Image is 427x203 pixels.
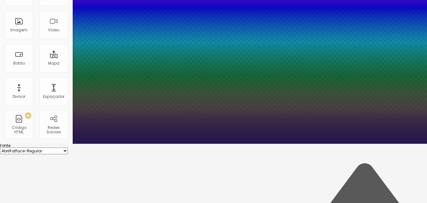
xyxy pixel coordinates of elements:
div: Imagem [10,28,27,32]
div: Mapa [48,61,59,66]
div: Código HTML [6,125,31,135]
div: Espaçador [43,94,64,99]
div: Botão [13,61,25,66]
div: Vídeo [48,28,59,32]
div: Redes Sociais [41,125,66,135]
div: Divisor [13,94,25,99]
